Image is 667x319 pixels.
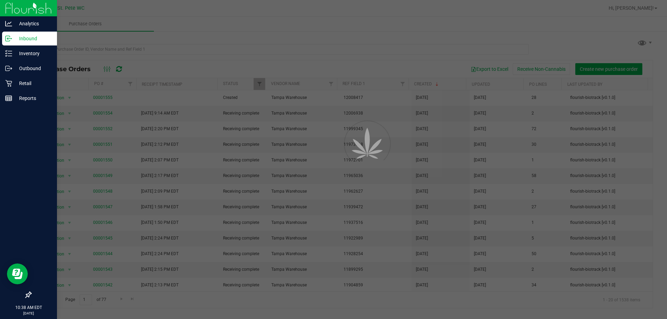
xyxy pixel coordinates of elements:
[5,65,12,72] inline-svg: Outbound
[7,263,28,284] iframe: Resource center
[3,311,54,316] p: [DATE]
[12,64,54,73] p: Outbound
[12,34,54,43] p: Inbound
[12,79,54,87] p: Retail
[12,49,54,58] p: Inventory
[5,80,12,87] inline-svg: Retail
[5,50,12,57] inline-svg: Inventory
[12,94,54,102] p: Reports
[3,304,54,311] p: 10:38 AM EDT
[5,35,12,42] inline-svg: Inbound
[5,20,12,27] inline-svg: Analytics
[5,95,12,102] inline-svg: Reports
[12,19,54,28] p: Analytics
